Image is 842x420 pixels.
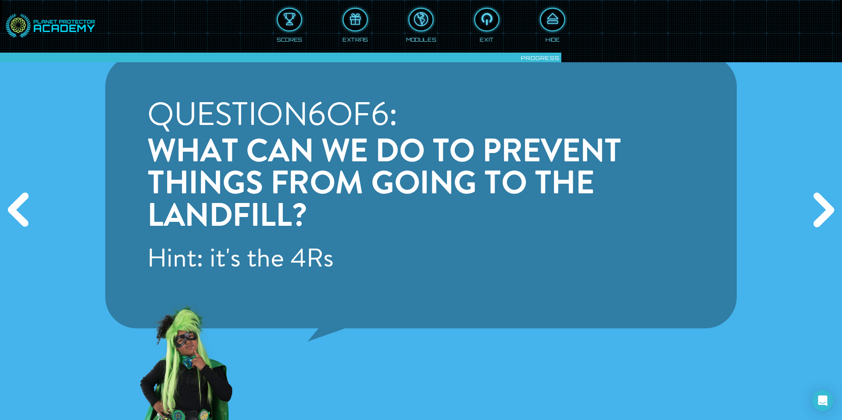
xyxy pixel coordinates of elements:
[480,34,493,43] div: Exit
[147,247,695,273] h4: Hint: it's the 4Rs
[371,101,389,133] span: 6
[307,101,326,133] span: 6
[147,101,307,133] span: Question
[343,34,368,43] div: Extras
[546,34,560,43] div: Hide
[326,101,371,133] span: of
[812,390,833,411] div: Open Intercom Messenger
[147,138,695,235] h3: What can we do to prevent things from going to the landfill?
[406,34,436,43] div: Modules
[389,101,398,133] span: :
[277,34,302,43] div: Scores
